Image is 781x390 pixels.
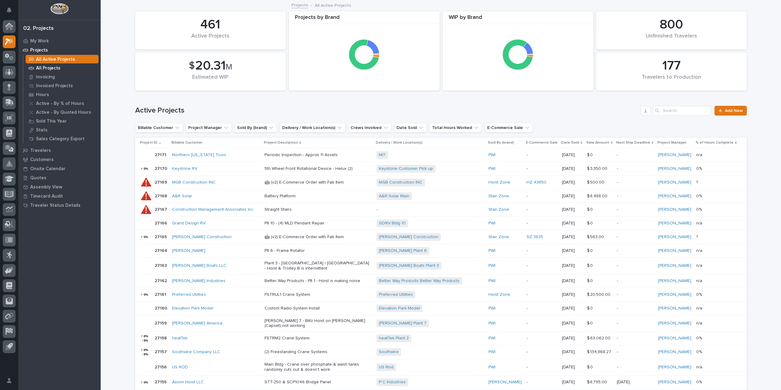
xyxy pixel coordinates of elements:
p: - [617,194,653,199]
p: 27168 [155,192,168,199]
tr: 2715927159 [PERSON_NAME] America [PERSON_NAME] 7 - Blitz Hoist on [PERSON_NAME] (Capset) not work... [135,315,747,332]
a: Grand Design RV [172,221,206,226]
a: [PERSON_NAME] [658,336,691,341]
a: NIT [379,152,386,158]
a: [PERSON_NAME] Construction [172,234,232,240]
p: 27159 [155,320,168,326]
tr: 2716827168 A&R Solar Battery PlatformA&R Solar Main Stair Zone -[DATE]$ 8,488.00$ 8,488.00 -[PERS... [135,189,747,203]
p: - [617,152,653,158]
button: Project Manager [185,123,232,133]
p: 0% [696,206,703,212]
a: Active - By Quoted Hours [23,108,101,116]
a: US Rod [379,365,394,370]
tr: 2715827158 heatTek FSTRM2 Crane SystemheatTek Plant 2 PWI -[DATE]$ 63,062.00$ 63,062.00 -[PERSON_... [135,331,747,345]
p: $ 0 [587,206,594,212]
p: Main Bldg - Crane over phosphate & wash tanks randomly cuts out & doesn't work [265,362,371,372]
p: - [527,263,557,268]
p: 0% [696,378,703,385]
div: Search [653,106,711,116]
p: Projects [30,48,48,53]
p: Onsite Calendar [30,166,66,172]
a: Traveler Status Details [18,201,101,210]
p: Stats [36,127,48,133]
p: Straight Stairs [265,207,371,212]
a: P C Industries [379,380,406,385]
p: - [617,166,653,171]
a: PWI [488,278,495,284]
a: Add New [714,106,747,116]
a: Active - By % of Hours [23,99,101,108]
a: Stats [23,126,101,134]
p: 0% [696,291,703,297]
p: [PERSON_NAME] 7 - Blitz Hoist on [PERSON_NAME] (Capset) not working [265,318,371,329]
tr: 2716627166 Grand Design RV Plt 10 - (4) MLD Pendant RepairGDRV Bldg 10 PWI -[DATE]$ 0$ 0 -[PERSON... [135,216,747,230]
p: - [617,336,653,341]
p: Sold By (brand) [488,139,514,146]
p: $ 20,500.00 [587,291,612,297]
p: - [617,207,653,212]
a: [PERSON_NAME] [658,349,691,355]
a: Customers [18,155,101,164]
p: Project Description [264,139,298,146]
a: Timecard Audit [18,191,101,201]
a: Construction Management Associates Inc [172,207,253,212]
p: - [617,321,653,326]
div: Notifications [8,7,16,17]
p: 27160 [155,305,168,311]
a: PWI [488,349,495,355]
a: [PERSON_NAME] [488,380,522,385]
p: [DATE] [562,292,582,297]
p: [DATE] [562,306,582,311]
p: $ 63,062.00 [587,335,612,341]
p: $ 500.00 [587,179,606,185]
p: 27165 [155,233,168,240]
p: 🤖 (v2) E-Commerce Order with Fab Item [265,180,371,185]
tr: 2716927169 MGB Construction INC 🤖 (v2) E-Commerce Order with Fab ItemMGB Construction INC Hoist Z... [135,176,747,189]
p: - [527,248,557,253]
p: [DATE] [562,380,582,385]
a: [PERSON_NAME] [658,234,691,240]
button: E-Commerce Sale [484,123,533,133]
div: 02. Projects [23,25,54,32]
button: Billable Customer [135,123,183,133]
p: $ 563.00 [587,233,605,240]
p: - [527,365,557,370]
p: 27156 [155,363,168,370]
tr: 2717027170 Keystone RV 5th Wheel Front Rotational Device - Helux (2)Keystone Customer Pick up PWI... [135,162,747,176]
a: A&R Solar [172,194,192,199]
a: All Projects [23,64,101,72]
p: (2) Freestanding Crane Systems [265,349,371,355]
p: - [376,207,483,212]
p: All Active Projects [315,2,351,8]
p: Quotes [30,175,46,181]
p: $ 134,868.27 [587,348,612,355]
a: US ROD [172,365,188,370]
p: Better Way Products - Plt 1 - Hoist is making noise [265,278,371,284]
a: Stair Zone [488,207,509,212]
a: PWI [488,166,495,171]
p: - [617,180,653,185]
a: heatTek Plant 2 [379,336,409,341]
p: - [617,292,653,297]
a: Stair Zone [488,234,509,240]
tr: 2716427164 [PERSON_NAME] Plt 6 - Frame Rotator[PERSON_NAME] Plant 6 PWI -[DATE]$ 0$ 0 -[PERSON_NA... [135,244,747,258]
h1: Active Projects [135,106,639,115]
p: - [617,365,653,370]
a: Keystone RV [172,166,197,171]
p: - [527,152,557,158]
a: [PERSON_NAME] Boats Plant 3 [379,263,439,268]
p: 27170 [155,165,168,171]
tr: 2716027160 Elevation Park Model Custom Radio System InstallElevation Park Model PWI -[DATE]$ 0$ 0... [135,302,747,315]
p: Assembly View [30,184,62,190]
p: FSTRM2 Crane System [265,336,371,341]
a: [PERSON_NAME] [658,180,691,185]
p: - [527,207,557,212]
p: % of Hours Complete [696,139,733,146]
p: Sold This Year [36,119,67,124]
p: - [527,349,557,355]
a: MGB Construction INC [172,180,216,185]
p: n/a [696,363,704,370]
tr: 2716527165 [PERSON_NAME] Construction 🤖 (v2) E-Commerce Order with Fab Item[PERSON_NAME] Construc... [135,230,747,244]
a: Elevation Park Model [379,306,420,311]
p: E-Commerce Sale [526,139,558,146]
